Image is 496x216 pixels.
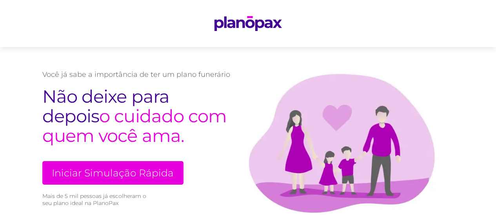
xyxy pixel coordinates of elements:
span: Não deixe para depois [42,85,169,127]
p: Você já sabe a importância de ter um plano funerário [42,70,231,79]
h2: o cuidado com quem você ama. [42,87,231,145]
a: Iniciar Simulação Rápida [42,161,184,185]
img: family [231,63,454,214]
small: Mais de 5 mil pessoas já escolheram o seu plano ideal na PlanoPax [42,192,150,207]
